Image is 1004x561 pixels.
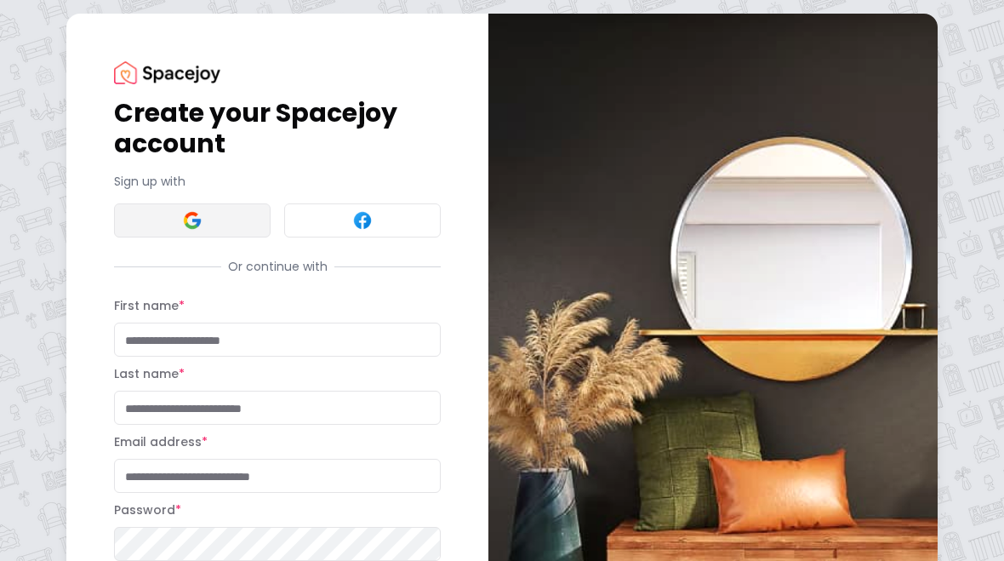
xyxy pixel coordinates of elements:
label: Email address [114,433,208,450]
img: Facebook signin [352,210,373,231]
h1: Create your Spacejoy account [114,98,441,159]
p: Sign up with [114,173,441,190]
span: Or continue with [221,258,334,275]
img: Google signin [182,210,203,231]
label: First name [114,297,185,314]
label: Last name [114,365,185,382]
img: Spacejoy Logo [114,61,220,84]
label: Password [114,501,181,518]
